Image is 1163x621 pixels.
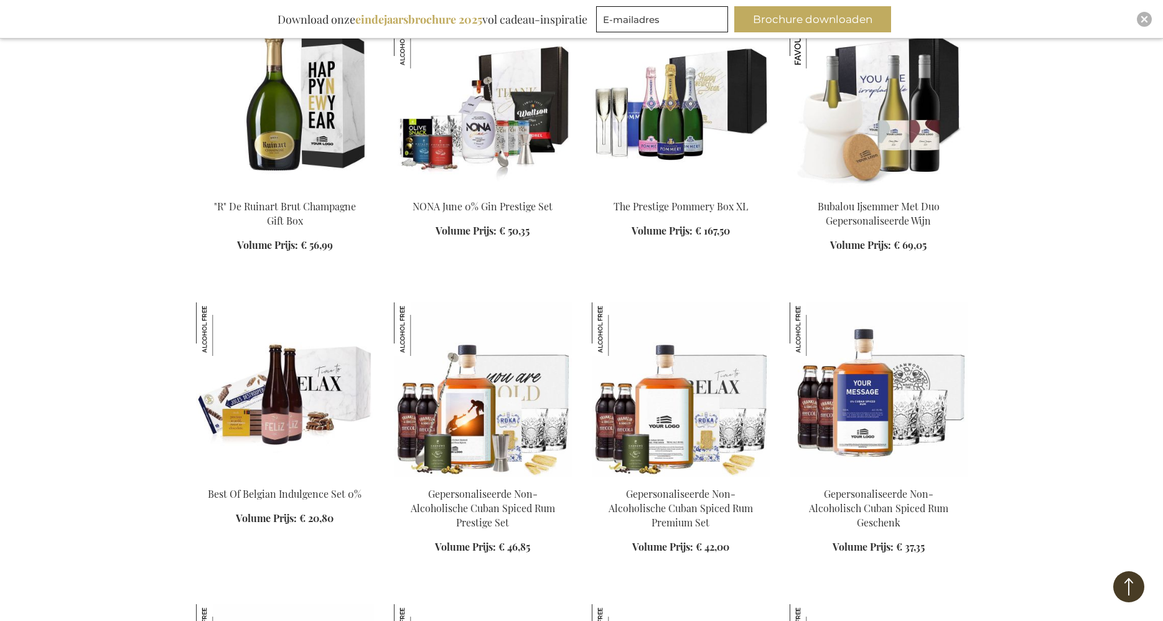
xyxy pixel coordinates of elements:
a: Volume Prijs: € 167,50 [632,224,730,238]
img: Gepersonaliseerde Non-Alcoholische Cuban Spiced Rum Prestige Set [394,302,447,356]
a: Gepersonaliseerde Non-Alcoholische Cuban Spiced Rum Premium Set [609,487,753,529]
span: € 69,05 [894,238,927,251]
a: "R" De Ruinart Brut Champagne Gift Box [196,184,374,196]
img: "R" De Ruinart Brut Champagne Gift Box [196,15,374,189]
a: Volume Prijs: € 50,35 [436,224,530,238]
a: "R" De Ruinart Brut Champagne Gift Box [214,200,356,227]
a: Volume Prijs: € 20,80 [236,511,334,526]
a: Bubalou Ijsemmer Met Duo Gepersonaliseerde Wijn Bubalou Ijsemmer Met Duo Gepersonaliseerde Wijn [790,184,968,196]
a: Volume Prijs: € 69,05 [830,238,927,253]
img: Personalised Non-Alcoholic Cuban Spiced Rum Prestige Set [394,302,572,477]
img: Gepersonaliseerde Non-Alcoholisch Cuban Spiced Rum Geschenk [790,302,843,356]
span: Volume Prijs: [435,540,496,553]
span: € 167,50 [695,224,730,237]
button: Brochure downloaden [734,6,891,32]
a: Personalised Non-Alcoholic Cuban Spiced Rum Prestige Set Gepersonaliseerde Non-Alcoholische Cuban... [394,472,572,483]
img: Bubalou Ijsemmer Met Duo Gepersonaliseerde Wijn [790,15,968,189]
a: Volume Prijs: € 37,35 [833,540,925,554]
span: € 46,85 [498,540,530,553]
a: The Prestige Pommery Box XL [592,184,770,196]
form: marketing offers and promotions [596,6,732,36]
img: Personalised Non-Alcoholic Cuban Spiced Rum Premium Set [592,302,770,477]
img: NONA June 0% Gin Prestige Set [394,15,447,68]
a: Best Of Belgian Indulgence Set 0% [208,487,362,500]
img: Best Of Belgian Indulgence Set 0% [196,302,250,356]
span: Volume Prijs: [237,238,298,251]
span: Volume Prijs: [236,511,297,525]
a: NONA June 0% Gin Prestige Set NONA June 0% Gin Prestige Set [394,184,572,196]
a: Best Of Belgian Indulgence Set 0% Best Of Belgian Indulgence Set 0% [196,472,374,483]
div: Download onze vol cadeau-inspiratie [272,6,593,32]
span: € 20,80 [299,511,334,525]
a: Volume Prijs: € 42,00 [632,540,729,554]
img: Gepersonaliseerde Non-Alcoholische Cuban Spiced Rum Premium Set [592,302,645,356]
a: NONA June 0% Gin Prestige Set [413,200,553,213]
a: Volume Prijs: € 56,99 [237,238,333,253]
a: Gepersonaliseerde Non-Alcoholische Cuban Spiced Rum Prestige Set [411,487,555,529]
img: Personalised Non-Alcoholic Cuban Spiced Rum Gift [790,302,968,477]
a: Volume Prijs: € 46,85 [435,540,530,554]
span: Volume Prijs: [833,540,894,553]
img: Close [1141,16,1148,23]
span: Volume Prijs: [830,238,891,251]
span: € 50,35 [499,224,530,237]
img: The Prestige Pommery Box XL [592,15,770,189]
img: Bubalou Ijsemmer Met Duo Gepersonaliseerde Wijn [790,15,843,68]
input: E-mailadres [596,6,728,32]
span: Volume Prijs: [632,224,693,237]
img: Best Of Belgian Indulgence Set 0% [196,302,374,477]
span: € 37,35 [896,540,925,553]
span: Volume Prijs: [632,540,693,553]
b: eindejaarsbrochure 2025 [355,12,482,27]
a: The Prestige Pommery Box XL [614,200,748,213]
img: NONA June 0% Gin Prestige Set [394,15,572,189]
span: Volume Prijs: [436,224,497,237]
span: € 42,00 [696,540,729,553]
a: Bubalou Ijsemmer Met Duo Gepersonaliseerde Wijn [818,200,940,227]
a: Gepersonaliseerde Non-Alcoholisch Cuban Spiced Rum Geschenk [809,487,948,529]
a: Personalised Non-Alcoholic Cuban Spiced Rum Gift Gepersonaliseerde Non-Alcoholisch Cuban Spiced R... [790,472,968,483]
span: € 56,99 [301,238,333,251]
div: Close [1137,12,1152,27]
a: Personalised Non-Alcoholic Cuban Spiced Rum Premium Set Gepersonaliseerde Non-Alcoholische Cuban ... [592,472,770,483]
